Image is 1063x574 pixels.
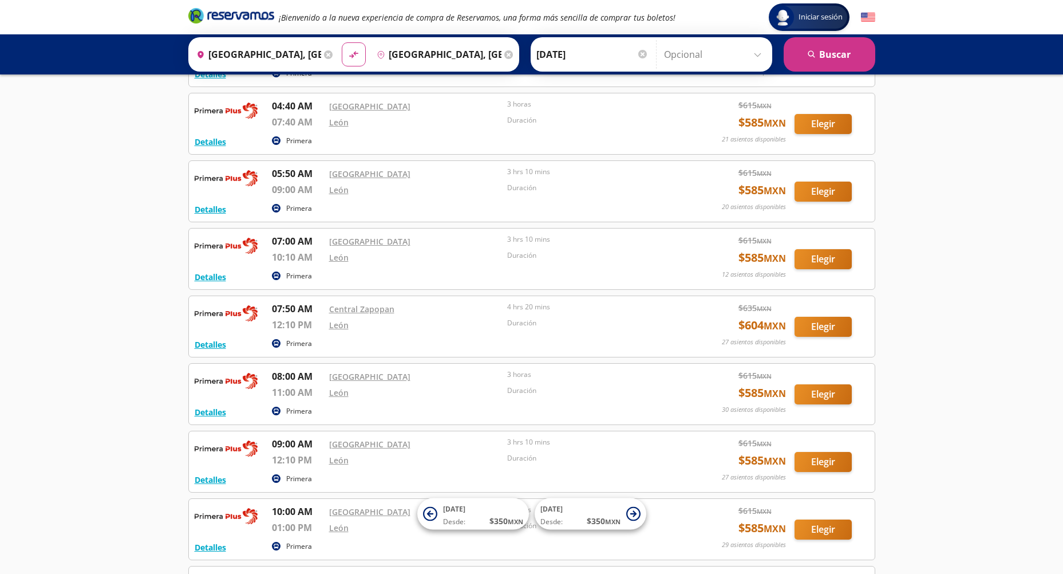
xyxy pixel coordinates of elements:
[272,302,323,316] p: 07:50 AM
[195,167,258,190] img: RESERVAMOS
[195,99,258,122] img: RESERVAMOS
[738,317,786,334] span: $ 604
[329,320,349,331] a: León
[536,40,649,69] input: Elegir Fecha
[507,115,680,125] p: Duración
[507,318,680,328] p: Duración
[764,320,786,332] small: MXN
[507,386,680,396] p: Duración
[272,183,323,196] p: 09:00 AM
[722,337,786,347] p: 27 asientos disponibles
[757,507,772,516] small: MXN
[507,453,680,463] p: Duración
[329,522,349,533] a: León
[757,304,772,313] small: MXN
[443,504,465,514] span: [DATE]
[722,202,786,212] p: 20 asientos disponibles
[329,439,410,450] a: [GEOGRAPHIC_DATA]
[372,40,501,69] input: Buscar Destino
[195,271,226,283] button: Detalles
[192,40,321,69] input: Buscar Origen
[195,406,226,418] button: Detalles
[195,136,226,148] button: Detalles
[738,182,786,199] span: $ 585
[286,339,312,349] p: Primera
[195,234,258,257] img: RESERVAMOS
[329,101,410,112] a: [GEOGRAPHIC_DATA]
[329,252,349,263] a: León
[722,540,786,550] p: 29 asientos disponibles
[795,317,852,337] button: Elegir
[329,387,349,398] a: León
[738,99,772,111] span: $ 615
[329,236,410,247] a: [GEOGRAPHIC_DATA]
[722,270,786,280] p: 12 asientos disponibles
[738,369,772,382] span: $ 615
[605,517,621,526] small: MXN
[738,167,772,179] span: $ 615
[329,117,349,128] a: León
[272,437,323,451] p: 09:00 AM
[587,515,621,527] span: $ 350
[738,384,786,402] span: $ 585
[508,517,523,526] small: MXN
[535,498,646,530] button: [DATE]Desde:$350MXN
[195,474,226,486] button: Detalles
[272,386,323,399] p: 11:00 AM
[738,249,786,266] span: $ 585
[795,384,852,404] button: Elegir
[795,520,852,540] button: Elegir
[764,455,786,467] small: MXN
[507,369,680,380] p: 3 horas
[764,522,786,535] small: MXN
[272,99,323,113] p: 04:40 AM
[507,183,680,193] p: Duración
[286,271,312,281] p: Primera
[272,521,323,534] p: 01:00 PM
[507,234,680,245] p: 3 hrs 10 mins
[195,505,258,528] img: RESERVAMOS
[507,250,680,261] p: Duración
[795,182,852,202] button: Elegir
[738,520,786,537] span: $ 585
[188,7,274,24] i: Brand Logo
[738,452,786,469] span: $ 585
[279,12,675,23] em: ¡Bienvenido a la nueva experiencia de compra de Reservamos, una forma más sencilla de comprar tus...
[757,237,772,245] small: MXN
[286,474,312,484] p: Primera
[286,136,312,146] p: Primera
[272,505,323,518] p: 10:00 AM
[794,11,847,23] span: Iniciar sesión
[329,455,349,466] a: León
[722,405,786,415] p: 30 asientos disponibles
[722,473,786,482] p: 27 asientos disponibles
[272,369,323,383] p: 08:00 AM
[329,506,410,517] a: [GEOGRAPHIC_DATA]
[507,167,680,177] p: 3 hrs 10 mins
[861,10,875,25] button: English
[795,249,852,269] button: Elegir
[417,498,529,530] button: [DATE]Desde:$350MXN
[764,252,786,265] small: MXN
[195,541,226,553] button: Detalles
[195,369,258,392] img: RESERVAMOS
[489,515,523,527] span: $ 350
[540,517,563,527] span: Desde:
[195,302,258,325] img: RESERVAMOS
[764,184,786,197] small: MXN
[664,40,766,69] input: Opcional
[286,406,312,416] p: Primera
[272,318,323,332] p: 12:10 PM
[795,114,852,134] button: Elegir
[195,339,226,351] button: Detalles
[195,203,226,215] button: Detalles
[272,167,323,180] p: 05:50 AM
[738,114,786,131] span: $ 585
[764,117,786,129] small: MXN
[507,99,680,109] p: 3 horas
[272,250,323,264] p: 10:10 AM
[507,437,680,447] p: 3 hrs 10 mins
[329,184,349,195] a: León
[757,101,772,110] small: MXN
[757,372,772,380] small: MXN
